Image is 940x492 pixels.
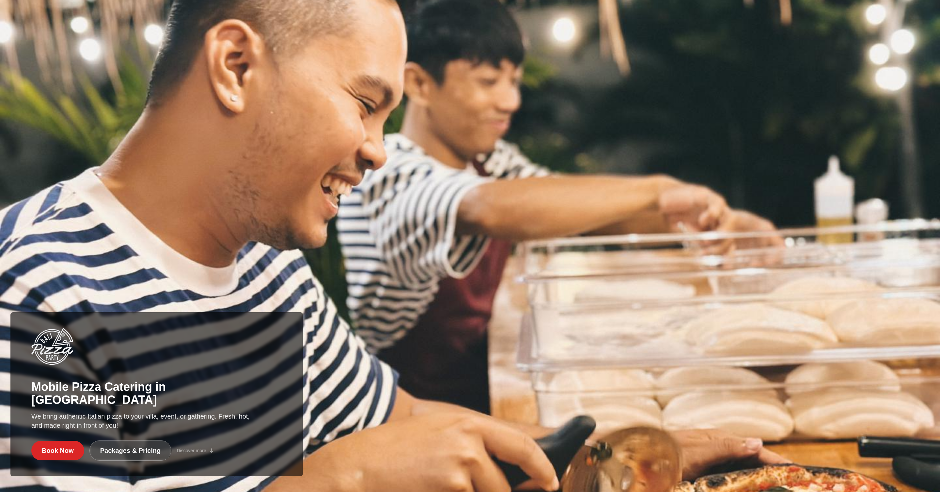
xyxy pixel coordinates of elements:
a: Book Now [31,441,84,460]
a: Packages & Pricing [89,440,172,461]
h1: Mobile Pizza Catering in [GEOGRAPHIC_DATA] [31,380,282,407]
p: We bring authentic Italian pizza to your villa, event, or gathering. Fresh, hot, and made right i... [31,412,251,430]
img: Bali Pizza Party Logo - Mobile Pizza Catering in Bali [31,328,73,365]
span: Discover more [177,447,206,454]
